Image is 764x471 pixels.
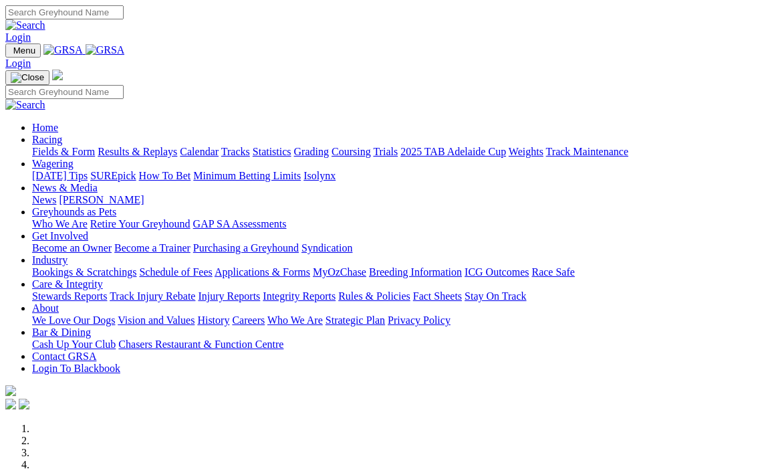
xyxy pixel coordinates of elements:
[32,194,56,205] a: News
[86,44,125,56] img: GRSA
[313,266,366,278] a: MyOzChase
[32,278,103,290] a: Care & Integrity
[32,339,759,351] div: Bar & Dining
[338,290,410,302] a: Rules & Policies
[303,170,336,181] a: Isolynx
[114,242,190,254] a: Become a Trainer
[198,290,260,302] a: Injury Reports
[13,45,35,56] span: Menu
[43,44,83,56] img: GRSA
[11,72,44,83] img: Close
[301,242,352,254] a: Syndication
[90,170,136,181] a: SUREpick
[118,339,283,350] a: Chasers Restaurant & Function Centre
[373,146,398,157] a: Trials
[332,146,371,157] a: Coursing
[32,351,96,362] a: Contact GRSA
[32,230,88,242] a: Get Involved
[465,290,526,302] a: Stay On Track
[98,146,177,157] a: Results & Replays
[180,146,219,157] a: Calendar
[413,290,462,302] a: Fact Sheets
[5,5,124,19] input: Search
[326,314,385,326] a: Strategic Plan
[465,266,529,278] a: ICG Outcomes
[32,290,107,302] a: Stewards Reports
[5,31,31,43] a: Login
[400,146,506,157] a: 2025 TAB Adelaide Cup
[253,146,291,157] a: Statistics
[139,170,191,181] a: How To Bet
[32,170,88,181] a: [DATE] Tips
[5,58,31,69] a: Login
[32,206,116,217] a: Greyhounds as Pets
[32,314,115,326] a: We Love Our Dogs
[32,218,759,230] div: Greyhounds as Pets
[197,314,229,326] a: History
[263,290,336,302] a: Integrity Reports
[5,85,124,99] input: Search
[32,314,759,326] div: About
[5,19,45,31] img: Search
[531,266,574,278] a: Race Safe
[52,70,63,80] img: logo-grsa-white.png
[139,266,212,278] a: Schedule of Fees
[32,134,62,145] a: Racing
[32,218,88,229] a: Who We Are
[193,242,299,254] a: Purchasing a Greyhound
[59,194,144,205] a: [PERSON_NAME]
[19,399,29,409] img: twitter.svg
[90,218,190,229] a: Retire Your Greyhound
[215,266,310,278] a: Applications & Forms
[5,70,49,85] button: Toggle navigation
[32,122,58,133] a: Home
[193,170,301,181] a: Minimum Betting Limits
[546,146,628,157] a: Track Maintenance
[369,266,462,278] a: Breeding Information
[32,242,759,254] div: Get Involved
[118,314,195,326] a: Vision and Values
[32,266,136,278] a: Bookings & Scratchings
[32,194,759,206] div: News & Media
[267,314,323,326] a: Who We Are
[32,290,759,302] div: Care & Integrity
[5,385,16,396] img: logo-grsa-white.png
[193,218,287,229] a: GAP SA Assessments
[110,290,195,302] a: Track Injury Rebate
[388,314,451,326] a: Privacy Policy
[32,254,68,266] a: Industry
[5,399,16,409] img: facebook.svg
[32,326,91,338] a: Bar & Dining
[32,182,98,193] a: News & Media
[32,170,759,182] div: Wagering
[32,146,759,158] div: Racing
[32,363,120,374] a: Login To Blackbook
[5,43,41,58] button: Toggle navigation
[232,314,265,326] a: Careers
[32,302,59,314] a: About
[32,339,116,350] a: Cash Up Your Club
[32,242,112,254] a: Become an Owner
[221,146,250,157] a: Tracks
[509,146,543,157] a: Weights
[32,158,74,169] a: Wagering
[294,146,329,157] a: Grading
[32,146,95,157] a: Fields & Form
[32,266,759,278] div: Industry
[5,99,45,111] img: Search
